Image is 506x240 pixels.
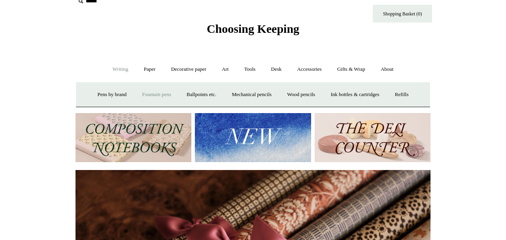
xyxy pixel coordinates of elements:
[179,84,223,105] a: Ballpoints etc.
[388,84,416,105] a: Refills
[76,113,191,163] img: 202302 Composition ledgers.jpg__PID:69722ee6-fa44-49dd-a067-31375e5d54ec
[215,59,236,80] a: Art
[225,84,279,105] a: Mechanical pencils
[374,59,401,80] a: About
[315,113,430,163] img: The Deli Counter
[207,28,299,34] a: Choosing Keeping
[373,5,432,23] a: Shopping Basket (0)
[135,84,178,105] a: Fountain pens
[164,59,213,80] a: Decorative paper
[91,84,134,105] a: Pens by brand
[195,113,311,163] img: New.jpg__PID:f73bdf93-380a-4a35-bcfe-7823039498e1
[106,59,136,80] a: Writing
[237,59,263,80] a: Tools
[323,84,386,105] a: Ink bottles & cartridges
[207,22,299,35] span: Choosing Keeping
[264,59,289,80] a: Desk
[137,59,163,80] a: Paper
[280,84,322,105] a: Wood pencils
[290,59,329,80] a: Accessories
[330,59,372,80] a: Gifts & Wrap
